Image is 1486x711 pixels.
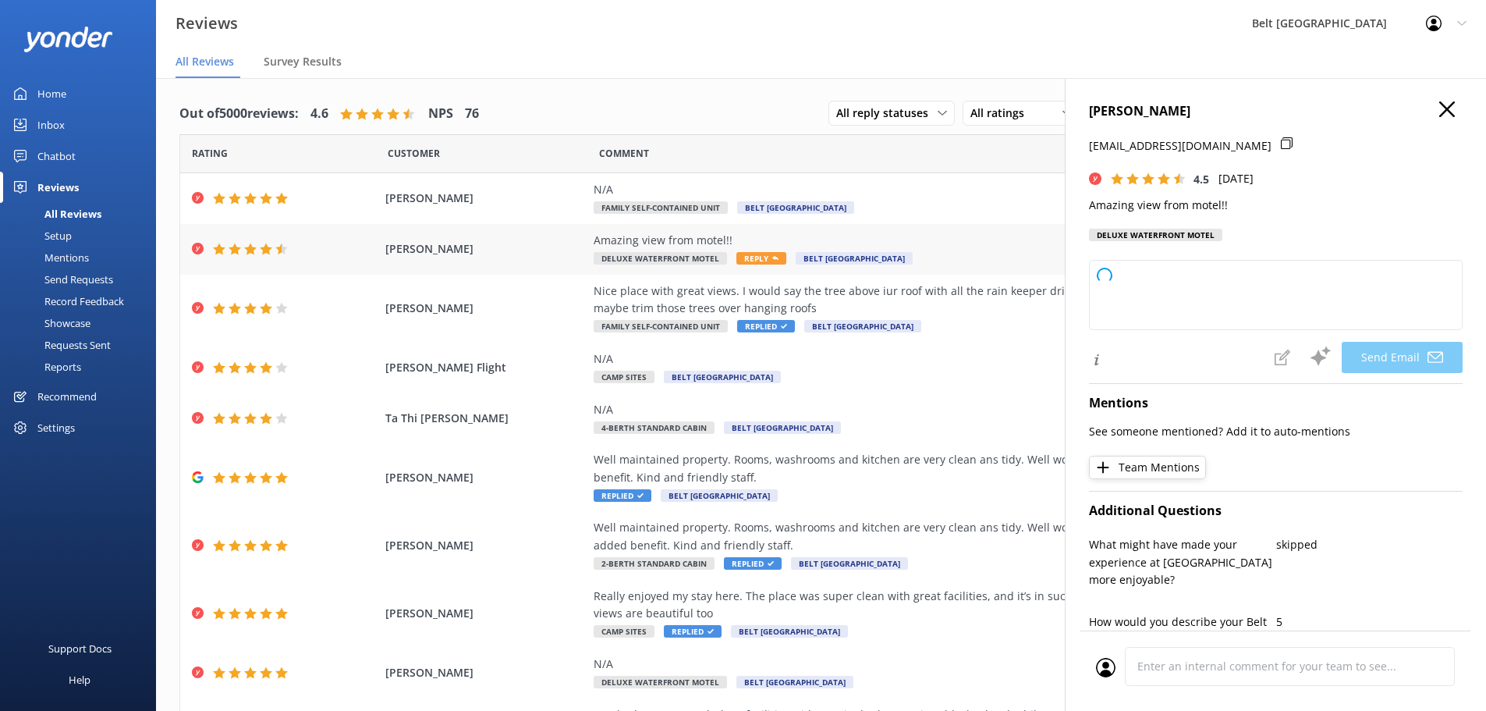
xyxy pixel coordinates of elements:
h4: Out of 5000 reviews: [179,104,299,124]
button: Team Mentions [1089,456,1206,479]
a: Reports [9,356,156,378]
div: Requests Sent [9,334,111,356]
p: skipped [1276,536,1463,553]
div: Record Feedback [9,290,124,312]
div: N/A [594,350,1303,368]
h4: 4.6 [310,104,328,124]
span: Belt [GEOGRAPHIC_DATA] [796,252,913,265]
div: Inbox [37,109,65,140]
p: Amazing view from motel!! [1089,197,1463,214]
a: Requests Sent [9,334,156,356]
a: Mentions [9,247,156,268]
div: Help [69,664,90,695]
h4: 76 [465,104,479,124]
div: All Reviews [9,203,101,225]
a: Setup [9,225,156,247]
span: All reply statuses [836,105,938,122]
div: Amazing view from motel!! [594,232,1303,249]
span: All ratings [970,105,1034,122]
div: Reviews [37,172,79,203]
div: Home [37,78,66,109]
span: Reply [736,252,786,265]
span: Deluxe Waterfront Motel [594,252,727,265]
div: Well maintained property. Rooms, washrooms and kitchen are very clean ans tidy. Well worth the st... [594,451,1303,486]
span: Belt [GEOGRAPHIC_DATA] [736,676,853,688]
span: 4.5 [1193,172,1209,187]
span: [PERSON_NAME] Flight [385,359,587,376]
span: Family Self-Contained Unit [594,201,728,214]
span: [PERSON_NAME] [385,537,587,554]
span: Belt [GEOGRAPHIC_DATA] [804,320,921,332]
p: 5 [1276,613,1463,631]
div: Really enjoyed my stay here. The place was super clean with great facilities, and it’s in such a ... [594,588,1303,623]
span: Belt [GEOGRAPHIC_DATA] [664,371,781,383]
img: user_profile.svg [1096,658,1115,677]
div: Reports [9,356,81,378]
div: Mentions [9,247,89,268]
span: Date [192,146,228,161]
a: Send Requests [9,268,156,290]
span: [PERSON_NAME] [385,605,587,622]
span: [PERSON_NAME] [385,300,587,317]
h4: Additional Questions [1089,501,1463,521]
a: All Reviews [9,203,156,225]
a: Record Feedback [9,290,156,312]
span: [PERSON_NAME] [385,664,587,681]
div: Settings [37,412,75,443]
span: Belt [GEOGRAPHIC_DATA] [661,489,778,502]
div: Well maintained property. Rooms, washrooms and kitchen are very clean ans tidy. Well worth the st... [594,519,1303,554]
h4: [PERSON_NAME] [1089,101,1463,122]
p: [DATE] [1218,170,1254,187]
p: [EMAIL_ADDRESS][DOMAIN_NAME] [1089,137,1271,155]
h4: NPS [428,104,453,124]
span: Ta Thi [PERSON_NAME] [385,410,587,427]
button: Close [1439,101,1455,119]
span: Replied [737,320,795,332]
h4: Mentions [1089,393,1463,414]
span: Survey Results [264,54,342,69]
span: [PERSON_NAME] [385,240,587,258]
span: Deluxe Waterfront Motel [594,676,727,688]
span: 4-Berth Standard Cabin [594,421,715,434]
span: Replied [594,489,651,502]
div: Showcase [9,312,90,334]
img: yonder-white-logo.png [23,27,113,52]
div: Setup [9,225,72,247]
span: Family Self-Contained Unit [594,320,728,332]
div: Chatbot [37,140,76,172]
span: Camp Sites [594,371,654,383]
div: Nice place with great views. I would say the tree above iur roof with all the rain keeper drippin... [594,283,1303,318]
span: All Reviews [176,54,234,69]
span: Replied [724,557,782,570]
span: Question [599,146,649,161]
span: Replied [664,625,722,638]
div: N/A [594,181,1303,198]
span: Camp Sites [594,625,654,638]
div: Recommend [37,381,97,412]
h3: Reviews [176,11,238,36]
div: Send Requests [9,268,113,290]
p: What might have made your experience at [GEOGRAPHIC_DATA] more enjoyable? [1089,536,1276,588]
span: Date [388,146,440,161]
div: Support Docs [48,633,112,664]
a: Showcase [9,312,156,334]
span: Belt [GEOGRAPHIC_DATA] [791,557,908,570]
span: Belt [GEOGRAPHIC_DATA] [731,625,848,638]
span: 2-Berth Standard Cabin [594,557,715,570]
span: [PERSON_NAME] [385,469,587,486]
p: See someone mentioned? Add it to auto-mentions [1089,423,1463,440]
span: Belt [GEOGRAPHIC_DATA] [724,421,841,434]
p: How would you describe your Belt [GEOGRAPHIC_DATA] experience in terms of value for money? [1089,613,1276,666]
div: Deluxe Waterfront Motel [1089,229,1222,241]
div: N/A [594,401,1303,418]
span: Belt [GEOGRAPHIC_DATA] [737,201,854,214]
span: [PERSON_NAME] [385,190,587,207]
div: N/A [594,656,1303,673]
